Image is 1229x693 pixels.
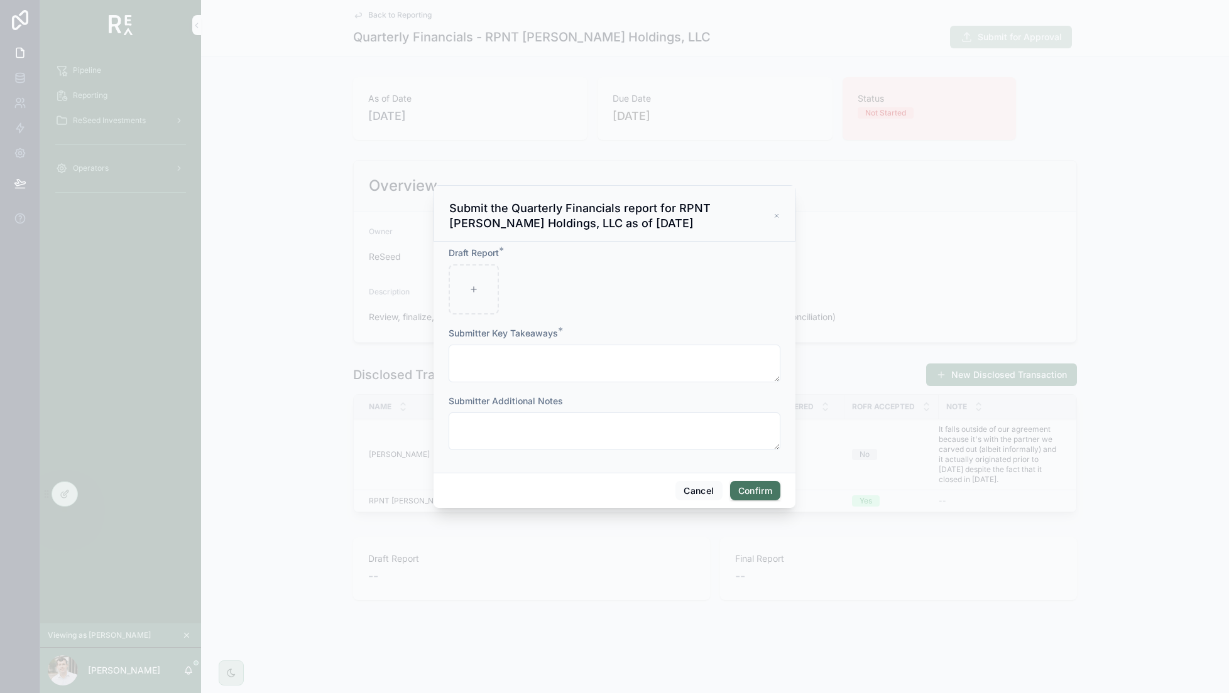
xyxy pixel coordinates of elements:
[449,247,499,258] span: Draft Report
[675,481,722,501] button: Cancel
[449,201,773,231] h3: Submit the Quarterly Financials report for RPNT [PERSON_NAME] Holdings, LLC as of [DATE]
[730,481,780,501] button: Confirm
[449,395,563,406] span: Submitter Additional Notes
[449,328,558,338] span: Submitter Key Takeaways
